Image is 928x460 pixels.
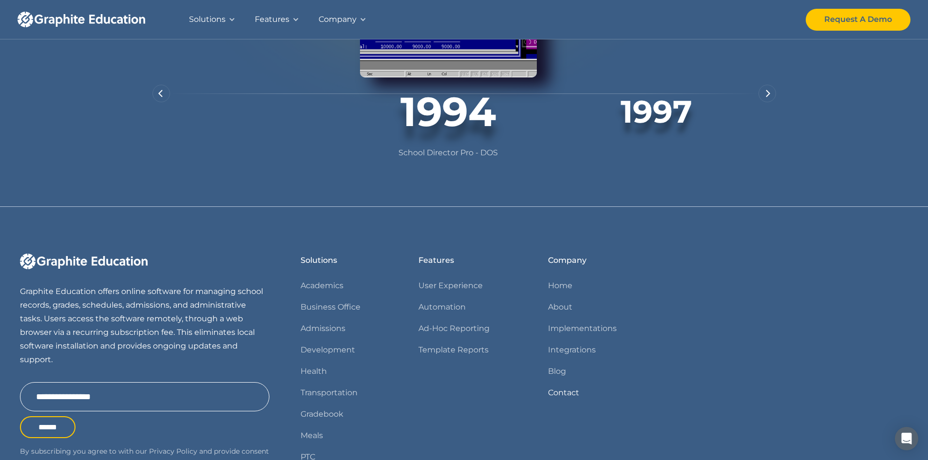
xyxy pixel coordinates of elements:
[334,88,563,136] div: 1994
[301,429,323,442] a: Meals
[301,279,343,293] a: Academics
[548,300,572,314] a: About
[301,300,360,314] a: Business Office
[548,322,617,335] a: Implementations
[152,85,170,102] div: previous slide
[418,254,454,267] div: Features
[418,343,489,357] a: Template Reports
[548,386,579,400] a: Contact
[548,254,587,267] div: Company
[568,93,745,130] div: 1997
[548,279,572,293] a: Home
[758,85,776,102] div: next slide
[301,365,327,378] a: Health
[418,322,490,335] a: Ad-Hoc Reporting
[418,300,466,314] a: Automation
[20,285,269,367] p: Graphite Education offers online software for managing school records, grades, schedules, admissi...
[301,343,355,357] a: Development
[548,365,566,378] a: Blog
[301,254,337,267] div: Solutions
[20,382,269,438] form: Email Form
[301,386,358,400] a: Transportation
[806,9,910,31] a: Request A Demo
[255,13,289,26] div: Features
[548,343,596,357] a: Integrations
[895,427,918,450] div: Open Intercom Messenger
[301,322,345,335] a: Admissions
[189,13,226,26] div: Solutions
[301,407,343,421] a: Gradebook
[360,146,537,160] p: School Director Pro - DOS
[319,13,357,26] div: Company
[418,279,483,293] a: User Experience
[824,13,892,26] div: Request A Demo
